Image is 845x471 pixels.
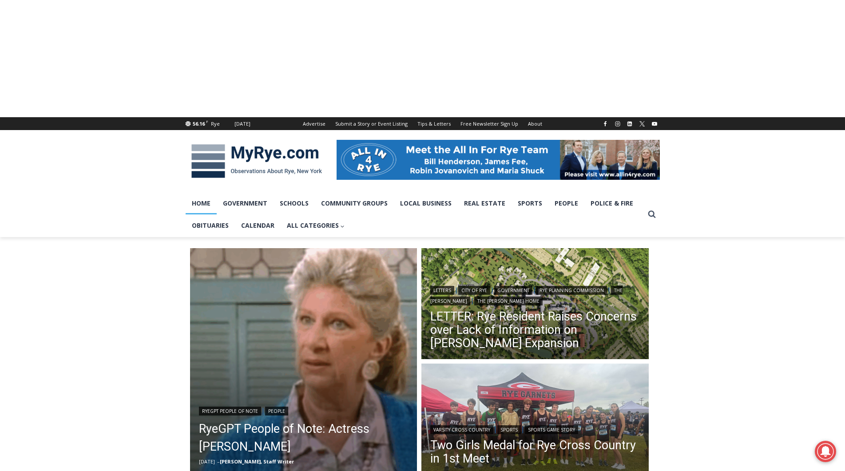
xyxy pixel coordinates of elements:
a: Tips & Letters [413,117,456,130]
time: [DATE] [199,458,215,465]
a: Sports [497,425,521,434]
a: Free Newsletter Sign Up [456,117,523,130]
a: YouTube [649,119,660,129]
a: Home [186,192,217,214]
a: Rye Planning Commission [536,286,607,295]
a: Linkedin [624,119,635,129]
a: Government [494,286,532,295]
a: RyeGPT People of Note [199,407,261,416]
a: Facebook [600,119,611,129]
img: All in for Rye [337,140,660,180]
div: | [199,405,409,416]
img: MyRye.com [186,138,328,184]
div: [DATE] [234,120,250,128]
a: Read More LETTER: Rye Resident Raises Concerns over Lack of Information on Osborn Expansion [421,248,649,362]
a: The [PERSON_NAME] Home [474,297,543,305]
a: Advertise [298,117,330,130]
a: X [637,119,647,129]
span: F [206,119,208,124]
div: | | [430,424,640,434]
a: About [523,117,547,130]
a: Government [217,192,274,214]
nav: Primary Navigation [186,192,644,237]
button: View Search Form [644,206,660,222]
a: Police & Fire [584,192,639,214]
span: All Categories [287,221,345,230]
a: Letters [430,286,454,295]
a: Submit a Story or Event Listing [330,117,413,130]
a: People [548,192,584,214]
nav: Secondary Navigation [298,117,547,130]
a: [PERSON_NAME], Staff Writer [220,458,294,465]
a: LETTER: Rye Resident Raises Concerns over Lack of Information on [PERSON_NAME] Expansion [430,310,640,350]
a: Obituaries [186,214,235,237]
a: Community Groups [315,192,394,214]
a: Local Business [394,192,458,214]
a: City of Rye [458,286,490,295]
a: RyeGPT People of Note: Actress [PERSON_NAME] [199,420,409,455]
a: Varsity Cross Country [430,425,493,434]
a: Instagram [612,119,623,129]
div: Rye [211,120,220,128]
a: All Categories [281,214,351,237]
a: Sports [512,192,548,214]
span: – [217,458,220,465]
a: Real Estate [458,192,512,214]
a: People [265,407,288,416]
a: Sports Game Story [525,425,578,434]
a: Two Girls Medal for Rye Cross Country in 1st Meet [430,439,640,465]
div: | | | | | [430,284,640,305]
a: Calendar [235,214,281,237]
img: (PHOTO: Illustrative plan of The Osborn's proposed site plan from the July 10, 2025 planning comm... [421,248,649,362]
span: 56.16 [193,120,205,127]
a: Schools [274,192,315,214]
